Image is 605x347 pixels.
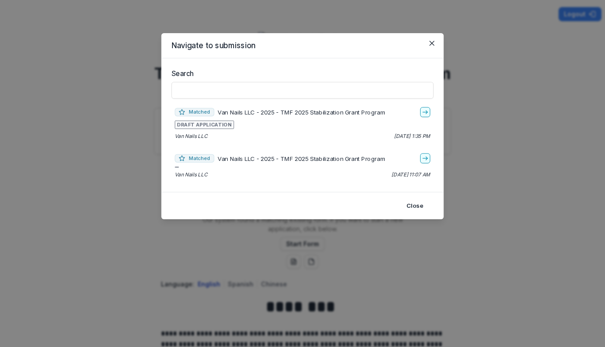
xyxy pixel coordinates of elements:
span: DRAFT APPLICATION [175,121,234,129]
p: [DATE] 11:07 AM [391,171,430,179]
p: Van Nails LLC - 2025 - TMF 2025 Stabilization Grant Program [218,154,385,163]
a: go-to [420,107,430,117]
p: [DATE] 1:35 PM [394,132,430,140]
p: Van Nails LLC [175,171,207,179]
button: Close [401,199,429,212]
p: Van Nails LLC [175,132,207,140]
button: Close [425,37,438,50]
span: Matched [175,108,214,116]
span: Matched [175,154,214,163]
a: go-to [420,153,430,164]
p: Van Nails LLC - 2025 - TMF 2025 Stabilization Grant Program [218,108,385,117]
label: Search [172,69,429,79]
header: Navigate to submission [161,33,444,58]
